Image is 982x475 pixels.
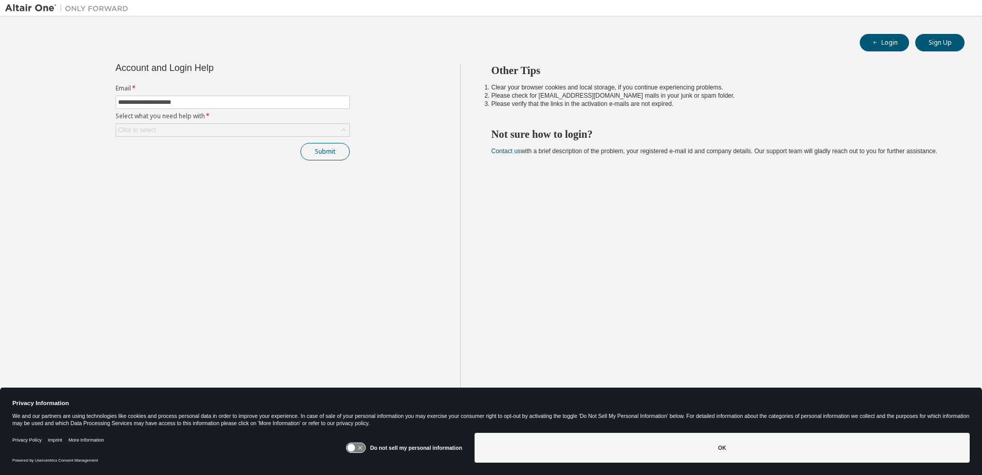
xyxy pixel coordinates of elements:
label: Select what you need help with [116,112,350,120]
li: Please verify that the links in the activation e-mails are not expired. [492,100,947,108]
div: Account and Login Help [116,64,303,72]
button: Login [860,34,909,51]
button: Submit [300,143,350,160]
li: Please check for [EMAIL_ADDRESS][DOMAIN_NAME] mails in your junk or spam folder. [492,92,947,100]
div: Click to select [116,124,349,136]
a: Contact us [492,148,521,155]
div: Click to select [118,126,156,134]
label: Email [116,84,350,93]
button: Sign Up [915,34,965,51]
li: Clear your browser cookies and local storage, if you continue experiencing problems. [492,83,947,92]
span: with a brief description of the problem, your registered e-mail id and company details. Our suppo... [492,148,937,155]
img: Altair One [5,3,134,13]
h2: Other Tips [492,64,947,77]
h2: Not sure how to login? [492,127,947,141]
